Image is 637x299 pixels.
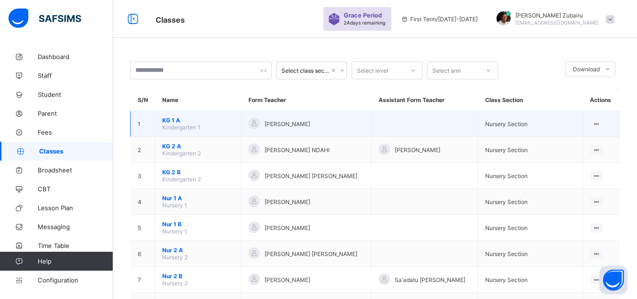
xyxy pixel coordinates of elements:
[395,146,440,154] span: [PERSON_NAME]
[38,204,113,212] span: Lesson Plan
[372,89,478,111] th: Assistant Form Teacher
[573,66,600,73] span: Download
[38,242,113,249] span: Time Table
[38,91,113,98] span: Student
[8,9,81,28] img: safsims
[162,202,187,209] span: Nursery 1
[485,198,528,205] span: Nursery Section
[39,147,113,155] span: Classes
[357,61,388,79] div: Select level
[131,111,155,137] td: 1
[162,117,234,124] span: KG 1 A
[131,267,155,293] td: 7
[38,185,113,193] span: CBT
[344,20,385,26] span: 24 days remaining
[515,12,599,19] span: [PERSON_NAME] Zubairu
[162,150,201,157] span: Kindergarten 2
[265,146,330,154] span: [PERSON_NAME] NDAHI
[265,250,357,257] span: [PERSON_NAME] [PERSON_NAME]
[281,67,330,74] div: Select class section
[395,276,465,283] span: Sa'adatu [PERSON_NAME]
[131,189,155,215] td: 4
[38,257,113,265] span: Help
[344,12,382,19] span: Grace Period
[485,172,528,179] span: Nursery Section
[432,61,461,79] div: Select arm
[38,72,113,79] span: Staff
[131,215,155,241] td: 5
[265,120,310,128] span: [PERSON_NAME]
[401,16,478,23] span: session/term information
[162,273,234,280] span: Nur 2 B
[131,89,155,111] th: S/N
[162,247,234,254] span: Nur 2 A
[162,254,188,261] span: Nursery 2
[487,11,619,27] div: Umar FaruqZubairu
[155,89,241,111] th: Name
[265,224,310,231] span: [PERSON_NAME]
[485,146,528,154] span: Nursery Section
[131,137,155,163] td: 2
[515,20,599,26] span: [EMAIL_ADDRESS][DOMAIN_NAME]
[478,89,583,111] th: Class Section
[38,223,113,231] span: Messaging
[485,224,528,231] span: Nursery Section
[162,143,234,150] span: KG 2 A
[265,198,310,205] span: [PERSON_NAME]
[265,276,310,283] span: [PERSON_NAME]
[328,13,340,25] img: sticker-purple.71386a28dfed39d6af7621340158ba97.svg
[485,120,528,128] span: Nursery Section
[162,169,234,176] span: KG 2 B
[162,195,234,202] span: Nur 1 A
[162,124,200,131] span: Kindergarten 1
[162,280,188,287] span: Nursery 2
[162,221,234,228] span: Nur 1 B
[485,276,528,283] span: Nursery Section
[38,53,113,60] span: Dashboard
[241,89,372,111] th: Form Teacher
[156,15,185,25] span: Classes
[38,110,113,117] span: Parent
[162,176,201,183] span: Kindergarten 2
[131,241,155,267] td: 6
[38,128,113,136] span: Fees
[485,250,528,257] span: Nursery Section
[162,228,187,235] span: Nursery 1
[583,89,620,111] th: Actions
[599,266,628,294] button: Open asap
[38,166,113,174] span: Broadsheet
[265,172,357,179] span: [PERSON_NAME] [PERSON_NAME]
[38,276,113,284] span: Configuration
[131,163,155,189] td: 3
